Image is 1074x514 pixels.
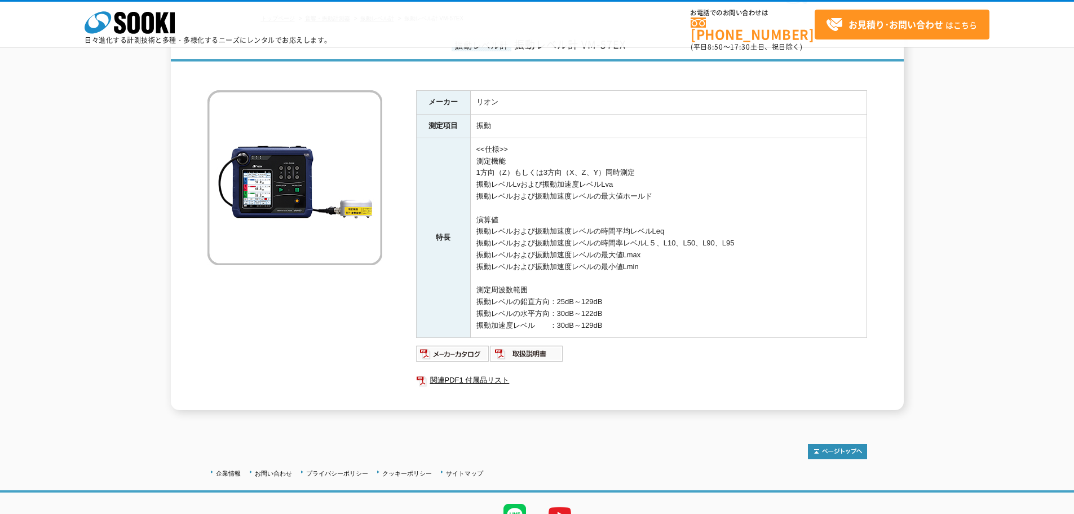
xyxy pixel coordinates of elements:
th: メーカー [416,91,470,115]
th: 特長 [416,138,470,337]
td: リオン [470,91,867,115]
td: 振動 [470,114,867,138]
img: メーカーカタログ [416,345,490,363]
span: お電話でのお問い合わせは [691,10,815,16]
span: 8:50 [708,42,723,52]
span: 17:30 [730,42,750,52]
a: 関連PDF1 付属品リスト [416,373,867,388]
span: (平日 ～ 土日、祝日除く) [691,42,802,52]
a: お問い合わせ [255,470,292,477]
td: <<仕様>> 測定機能 1方向（Z）もしくは3方向（X、Z、Y）同時測定 振動レベルLvおよび振動加速度レベルLva 振動レベルおよび振動加速度レベルの最大値ホールド 演算値 振動レベルおよび振... [470,138,867,337]
a: クッキーポリシー [382,470,432,477]
a: [PHONE_NUMBER] [691,17,815,41]
span: はこちら [826,16,977,33]
p: 日々進化する計測技術と多種・多様化するニーズにレンタルでお応えします。 [85,37,332,43]
a: サイトマップ [446,470,483,477]
img: トップページへ [808,444,867,459]
strong: お見積り･お問い合わせ [848,17,943,31]
a: 企業情報 [216,470,241,477]
th: 測定項目 [416,114,470,138]
img: 取扱説明書 [490,345,564,363]
a: 取扱説明書 [490,352,564,361]
a: お見積り･お問い合わせはこちら [815,10,989,39]
a: メーカーカタログ [416,352,490,361]
img: 振動レベル計 VM-57EX [207,90,382,265]
a: プライバシーポリシー [306,470,368,477]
